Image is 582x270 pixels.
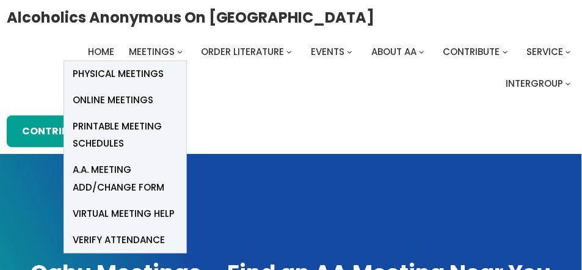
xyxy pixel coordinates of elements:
[129,45,175,58] span: Meetings
[64,200,186,227] a: Virtual Meeting Help
[506,75,564,92] a: Intergroup
[7,43,576,92] nav: Intergroup
[527,45,564,58] span: Service
[73,65,164,82] span: Physical Meetings
[443,43,500,60] a: Contribute
[7,115,103,147] a: Contribute
[88,45,114,58] span: Home
[311,45,344,58] span: Events
[73,232,166,249] span: verify attendance
[64,114,186,157] a: Printable Meeting Schedules
[371,45,416,58] span: About AA
[286,49,292,54] button: Order Literature submenu
[177,49,183,54] button: Meetings submenu
[73,161,177,195] span: A.A. Meeting Add/Change Form
[202,45,285,58] span: Order Literature
[64,87,186,114] a: Online Meetings
[347,49,352,54] button: Events submenu
[506,77,564,90] span: Intergroup
[371,43,416,60] a: About AA
[129,43,175,60] a: Meetings
[88,43,114,60] a: Home
[73,92,154,109] span: Online Meetings
[7,4,375,31] a: Alcoholics Anonymous on [GEOGRAPHIC_DATA]
[73,205,175,222] span: Virtual Meeting Help
[64,227,186,253] a: verify attendance
[73,118,177,152] span: Printable Meeting Schedules
[419,49,424,54] button: About AA submenu
[566,81,571,86] button: Intergroup submenu
[443,45,500,58] span: Contribute
[311,43,344,60] a: Events
[64,61,186,87] a: Physical Meetings
[527,43,564,60] a: Service
[566,49,571,54] button: Service submenu
[503,49,508,54] button: Contribute submenu
[64,157,186,200] a: A.A. Meeting Add/Change Form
